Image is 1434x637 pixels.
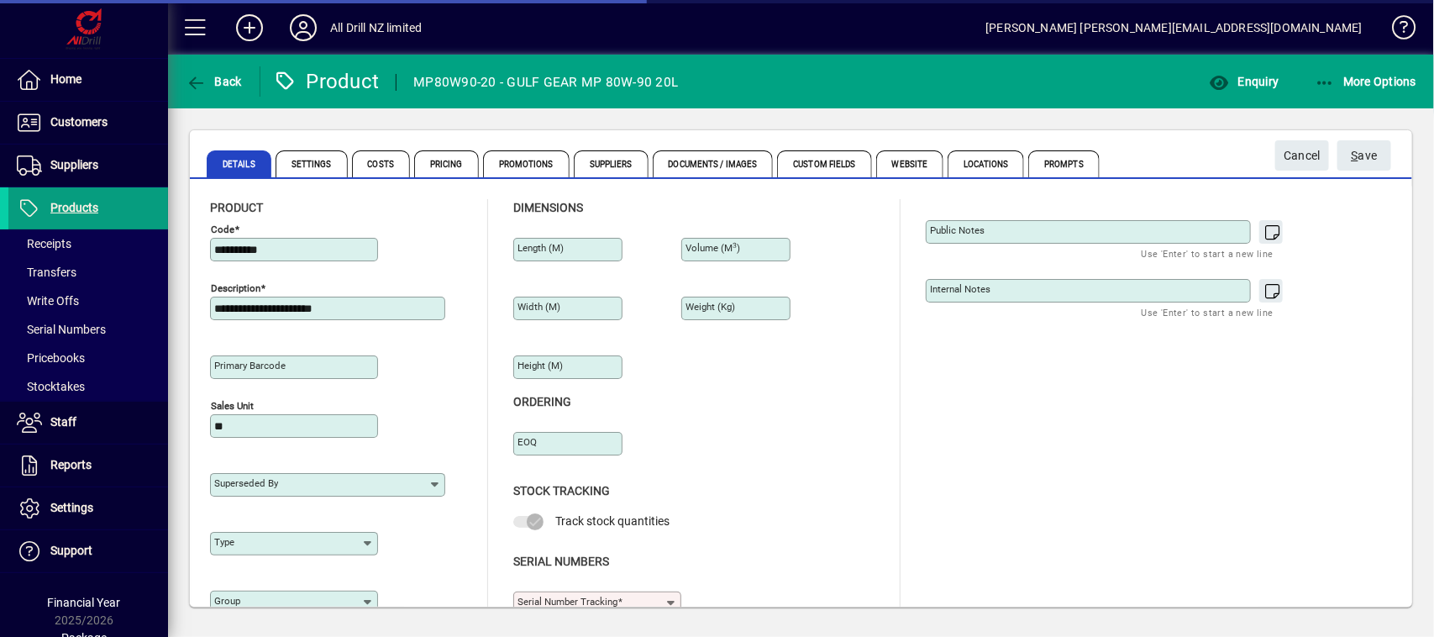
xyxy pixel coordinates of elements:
span: Stocktakes [17,380,85,393]
button: Cancel [1275,140,1329,171]
span: Pricing [414,150,479,177]
span: Back [186,75,242,88]
a: Suppliers [8,145,168,187]
mat-label: Type [214,536,234,548]
div: [PERSON_NAME] [PERSON_NAME][EMAIL_ADDRESS][DOMAIN_NAME] [985,14,1363,41]
mat-label: Primary barcode [214,360,286,371]
span: Documents / Images [653,150,774,177]
a: Home [8,59,168,101]
span: Track stock quantities [555,514,670,528]
a: Reports [8,445,168,487]
mat-label: Volume (m ) [685,242,740,254]
div: MP80W90-20 - GULF GEAR MP 80W-90 20L [413,69,678,96]
span: Cancel [1284,142,1321,170]
span: ave [1352,142,1378,170]
a: Pricebooks [8,344,168,372]
sup: 3 [733,241,737,250]
mat-hint: Use 'Enter' to start a new line [1142,244,1274,263]
div: All Drill NZ limited [330,14,423,41]
span: Settings [50,501,93,514]
span: Costs [352,150,411,177]
span: Promotions [483,150,570,177]
span: Stock Tracking [513,484,610,497]
span: Prompts [1028,150,1100,177]
mat-label: Code [211,224,234,235]
span: Write Offs [17,294,79,308]
span: Receipts [17,237,71,250]
a: Write Offs [8,287,168,315]
button: Profile [276,13,330,43]
span: S [1352,149,1358,162]
span: Settings [276,150,348,177]
mat-label: Internal Notes [930,283,990,295]
mat-hint: Use 'Enter' to start a new line [1142,303,1274,322]
span: Serial Numbers [513,555,609,568]
span: Ordering [513,395,571,408]
button: Enquiry [1205,66,1283,97]
mat-label: Width (m) [517,301,560,313]
mat-label: Height (m) [517,360,563,371]
a: Serial Numbers [8,315,168,344]
span: Financial Year [48,596,121,609]
a: Transfers [8,258,168,287]
span: Product [210,201,263,214]
mat-label: Weight (Kg) [685,301,735,313]
app-page-header-button: Back [168,66,260,97]
a: Staff [8,402,168,444]
a: Stocktakes [8,372,168,401]
mat-label: Superseded by [214,477,278,489]
span: Suppliers [574,150,649,177]
span: Support [50,544,92,557]
mat-label: Public Notes [930,224,985,236]
button: Save [1337,140,1391,171]
button: Back [181,66,246,97]
span: Suppliers [50,158,98,171]
div: Product [273,68,380,95]
span: Reports [50,458,92,471]
a: Settings [8,487,168,529]
span: Serial Numbers [17,323,106,336]
span: More Options [1315,75,1417,88]
a: Knowledge Base [1379,3,1413,58]
a: Receipts [8,229,168,258]
mat-label: Sales unit [211,400,254,412]
mat-label: Length (m) [517,242,564,254]
span: Home [50,72,81,86]
mat-label: EOQ [517,436,537,448]
mat-label: Description [211,282,260,294]
span: Customers [50,115,108,129]
span: Products [50,201,98,214]
span: Dimensions [513,201,583,214]
a: Support [8,530,168,572]
button: Add [223,13,276,43]
a: Customers [8,102,168,144]
mat-label: Group [214,595,240,607]
button: More Options [1311,66,1421,97]
span: Enquiry [1209,75,1279,88]
span: Staff [50,415,76,429]
span: Website [876,150,944,177]
span: Transfers [17,266,76,279]
span: Custom Fields [777,150,871,177]
span: Pricebooks [17,351,85,365]
mat-label: Serial Number tracking [517,596,617,608]
span: Details [207,150,271,177]
span: Locations [948,150,1024,177]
